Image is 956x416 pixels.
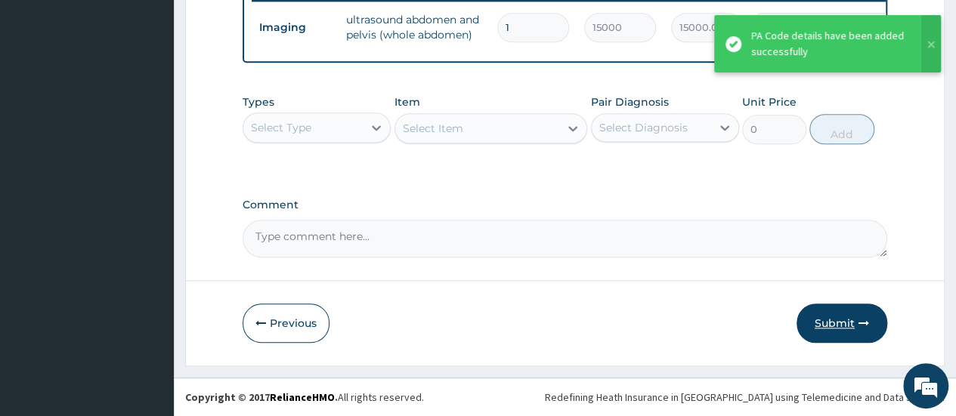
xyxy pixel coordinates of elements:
div: Select Type [251,120,311,135]
label: Types [243,96,274,109]
label: Unit Price [742,94,797,109]
label: Comment [243,199,887,211]
div: Chat with us now [79,85,254,104]
div: Minimize live chat window [248,8,284,44]
td: Imaging [252,14,339,42]
textarea: Type your message and hit 'Enter' [8,265,288,318]
strong: Copyright © 2017 . [185,390,338,404]
div: Select Diagnosis [599,120,688,135]
span: We're online! [88,116,209,269]
button: Previous [243,304,329,343]
footer: All rights reserved. [174,377,956,416]
button: Submit [797,304,887,343]
a: RelianceHMO [270,390,335,404]
button: Add [809,114,874,144]
td: ultrasound abdomen and pelvis (whole abdomen) [339,5,490,50]
label: Pair Diagnosis [591,94,669,109]
img: d_794563401_company_1708531726252_794563401 [28,75,61,113]
label: Item [394,94,420,109]
div: PA Code details have been added successfully [751,28,907,60]
div: Redefining Heath Insurance in [GEOGRAPHIC_DATA] using Telemedicine and Data Science! [545,390,945,405]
